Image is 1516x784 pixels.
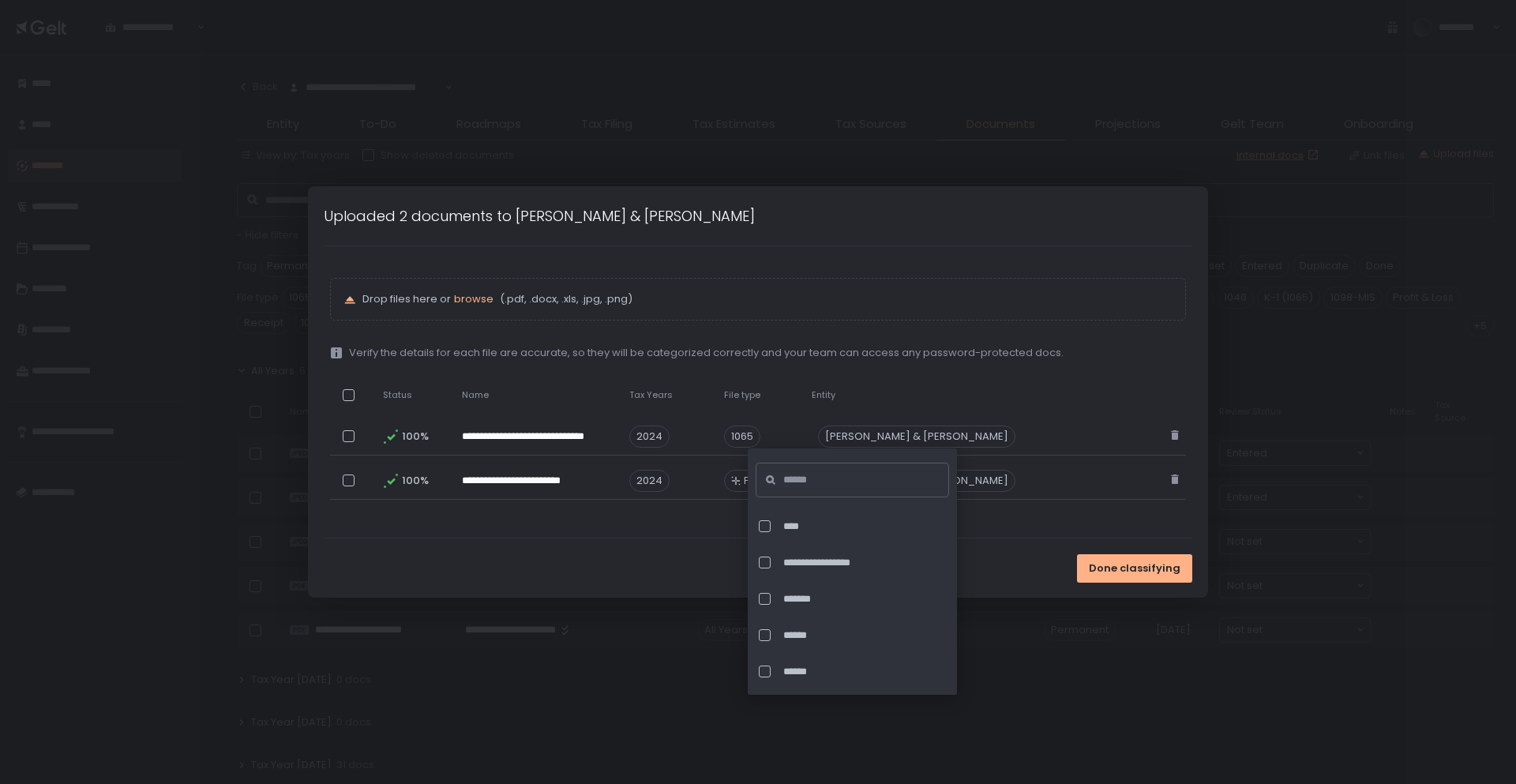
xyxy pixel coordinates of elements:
[629,389,673,401] span: Tax Years
[402,430,427,444] span: 100%
[497,292,632,306] span: (.pdf, .docx, .xls, .jpg, .png)
[724,426,760,448] div: 1065
[454,292,493,306] button: browse
[812,389,835,401] span: Entity
[1089,561,1180,576] span: Done classifying
[629,470,670,492] span: 2024
[383,389,412,401] span: Status
[402,474,427,488] span: 100%
[324,205,755,227] h1: Uploaded 2 documents to [PERSON_NAME] & [PERSON_NAME]
[462,389,489,401] span: Name
[744,474,786,488] span: File type
[349,346,1064,360] span: Verify the details for each file are accurate, so they will be categorized correctly and your tea...
[724,389,760,401] span: File type
[362,292,1173,306] p: Drop files here or
[1077,554,1192,583] button: Done classifying
[454,291,493,306] span: browse
[629,426,670,448] span: 2024
[818,426,1015,448] div: [PERSON_NAME] & [PERSON_NAME]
